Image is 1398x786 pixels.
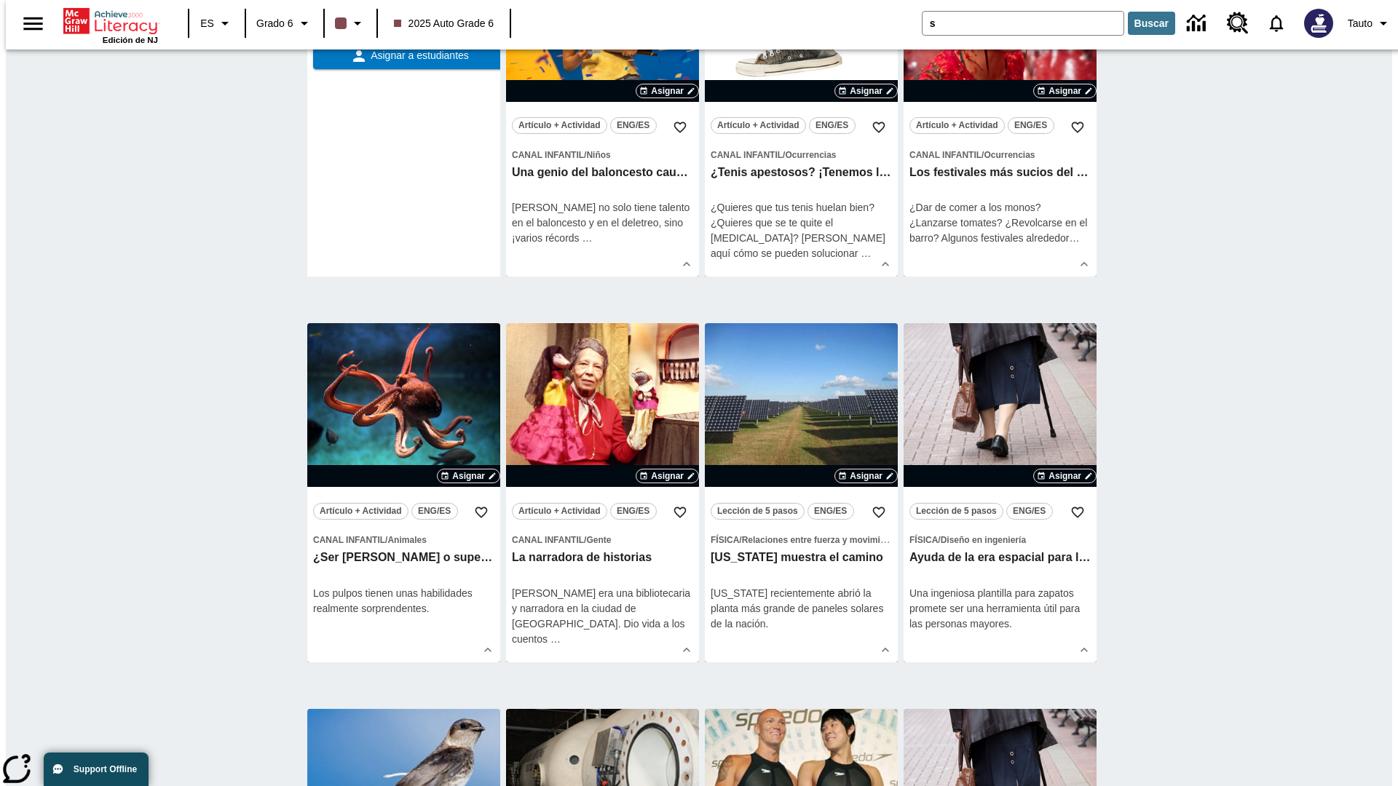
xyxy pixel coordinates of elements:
[307,323,500,662] div: lesson details
[512,535,584,545] span: Canal Infantil
[74,764,137,774] span: Support Offline
[711,200,892,261] div: ¿Quieres que tus tenis huelan bien? ¿Quieres que se te quite el [MEDICAL_DATA]? [PERSON_NAME] aqu...
[783,150,785,160] span: /
[250,10,319,36] button: Grado: Grado 6, Elige un grado
[834,469,898,483] button: Asignar Elegir fechas
[809,117,856,134] button: ENG/ES
[1069,232,1079,244] span: …
[385,535,387,545] span: /
[512,503,607,520] button: Artículo + Actividad
[194,10,240,36] button: Lenguaje: ES, Selecciona un idioma
[512,150,584,160] span: Canal Infantil
[63,7,158,36] a: Portada
[1065,499,1091,525] button: Añadir a mis Favoritas
[512,586,693,647] div: [PERSON_NAME] era una bibliotecaria y narradora en la ciudad de [GEOGRAPHIC_DATA]. Dio vida a los...
[711,150,783,160] span: Canal Infantil
[711,147,892,162] span: Tema: Canal Infantil/Ocurrencias
[676,253,698,275] button: Ver más
[923,12,1123,35] input: Buscar campo
[1065,114,1091,140] button: Añadir a mis Favoritas
[617,118,649,133] span: ENG/ES
[909,150,982,160] span: Canal Infantil
[418,504,451,519] span: ENG/ES
[550,633,561,645] span: …
[909,503,1003,520] button: Lección de 5 pasos
[909,535,938,545] span: Física
[200,16,214,31] span: ES
[512,165,693,180] h3: Una genio del baloncesto causa furor
[982,150,984,160] span: /
[739,535,741,545] span: /
[1014,118,1047,133] span: ENG/ES
[313,550,494,565] h3: ¿Ser marino o superhéroe?
[512,550,693,565] h3: La narradora de historias
[518,504,601,519] span: Artículo + Actividad
[1218,4,1257,43] a: Centro de recursos, Se abrirá en una pestaña nueva.
[63,5,158,44] div: Portada
[636,84,699,98] button: Asignar Elegir fechas
[1342,10,1398,36] button: Perfil/Configuración
[387,535,426,545] span: Animales
[1033,469,1097,483] button: Asignar Elegir fechas
[711,165,892,180] h3: ¿Tenis apestosos? ¡Tenemos la solución!
[313,535,385,545] span: Canal Infantil
[518,118,601,133] span: Artículo + Actividad
[582,232,592,244] span: …
[1348,16,1373,31] span: Tauto
[610,503,657,520] button: ENG/ES
[814,504,847,519] span: ENG/ES
[785,150,836,160] span: Ocurrencias
[1033,84,1097,98] button: Asignar Elegir fechas
[874,253,896,275] button: Ver más
[506,323,699,662] div: lesson details
[866,499,892,525] button: Añadir a mis Favoritas
[512,532,693,547] span: Tema: Canal Infantil/Gente
[651,84,684,98] span: Asignar
[676,639,698,661] button: Ver más
[584,150,586,160] span: /
[909,147,1091,162] span: Tema: Canal Infantil/Ocurrencias
[909,117,1005,134] button: Artículo + Actividad
[452,469,485,483] span: Asignar
[313,532,494,547] span: Tema: Canal Infantil/Animales
[584,535,586,545] span: /
[667,499,693,525] button: Añadir a mis Favoritas
[916,118,998,133] span: Artículo + Actividad
[1008,117,1054,134] button: ENG/ES
[711,117,806,134] button: Artículo + Actividad
[850,469,882,483] span: Asignar
[512,117,607,134] button: Artículo + Actividad
[711,532,892,547] span: Tema: Física/Relaciones entre fuerza y movimiento
[667,114,693,140] button: Añadir a mis Favoritas
[477,639,499,661] button: Ver más
[874,639,896,661] button: Ver más
[916,504,997,519] span: Lección de 5 pasos
[394,16,494,31] span: 2025 Auto Grade 6
[651,469,684,483] span: Asignar
[866,114,892,140] button: Añadir a mis Favoritas
[313,503,408,520] button: Artículo + Actividad
[711,535,739,545] span: Física
[1178,4,1218,44] a: Centro de información
[636,469,699,483] button: Asignar Elegir fechas
[437,469,500,483] button: Asignar Elegir fechas
[850,84,882,98] span: Asignar
[1128,12,1175,35] button: Buscar
[1066,232,1070,244] span: r
[909,550,1091,565] h3: Ayuda de la era espacial para la abuela
[256,16,293,31] span: Grado 6
[1048,84,1081,98] span: Asignar
[313,586,494,616] div: Los pulpos tienen unas habilidades realmente sorprendentes.
[909,165,1091,180] h3: Los festivales más sucios del mundo
[512,147,693,162] span: Tema: Canal Infantil/Niños
[807,503,854,520] button: ENG/ES
[1048,469,1081,483] span: Asignar
[938,535,940,545] span: /
[1013,504,1046,519] span: ENG/ES
[1257,4,1295,42] a: Notificaciones
[512,200,693,246] div: [PERSON_NAME] no solo tiene talento en el baloncesto y en el deletreo, sino ¡varios récords
[1295,4,1342,42] button: Escoja un nuevo avatar
[1073,639,1095,661] button: Ver más
[320,504,402,519] span: Artículo + Actividad
[815,118,848,133] span: ENG/ES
